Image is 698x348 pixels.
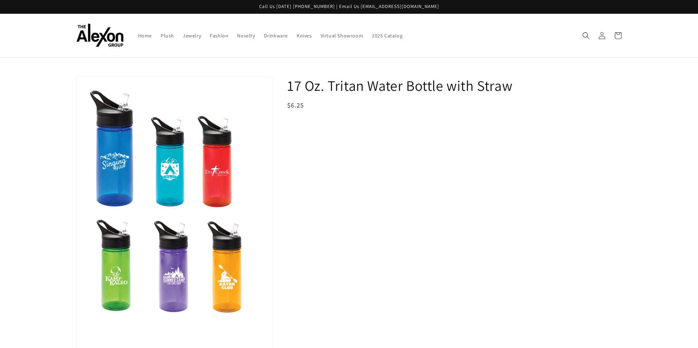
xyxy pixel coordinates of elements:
span: 2025 Catalog [372,32,402,39]
img: The Alexon Group [76,24,124,47]
a: 2025 Catalog [368,28,407,43]
a: Jewelry [178,28,205,43]
span: Fashion [210,32,228,39]
a: Drinkware [260,28,292,43]
a: Knives [292,28,316,43]
span: Novelty [237,32,255,39]
a: Novelty [233,28,259,43]
summary: Search [578,28,594,44]
span: Drinkware [264,32,288,39]
span: $6.25 [287,101,304,109]
span: Jewelry [183,32,201,39]
a: Home [134,28,156,43]
h1: 17 Oz. Tritan Water Bottle with Straw [287,76,622,95]
a: Plush [156,28,178,43]
span: Virtual Showroom [321,32,364,39]
span: Plush [161,32,174,39]
a: Fashion [205,28,233,43]
span: Home [138,32,152,39]
a: Virtual Showroom [316,28,368,43]
span: Knives [297,32,312,39]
